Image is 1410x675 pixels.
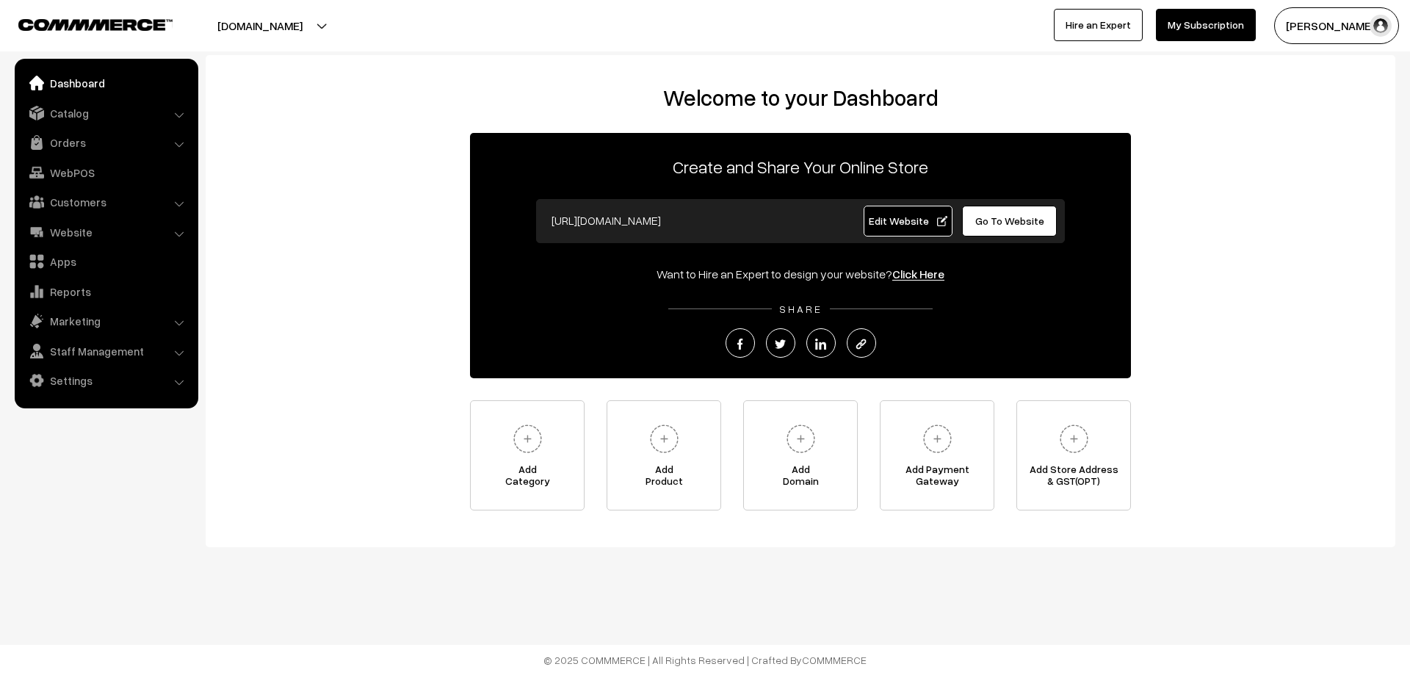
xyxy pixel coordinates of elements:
span: Add Payment Gateway [881,463,994,493]
a: Marketing [18,308,193,334]
a: Go To Website [962,206,1057,237]
a: AddProduct [607,400,721,510]
button: [PERSON_NAME] D [1274,7,1399,44]
a: Settings [18,367,193,394]
a: Hire an Expert [1054,9,1143,41]
span: Edit Website [869,214,947,227]
a: Dashboard [18,70,193,96]
a: Add Store Address& GST(OPT) [1016,400,1131,510]
a: AddDomain [743,400,858,510]
h2: Welcome to your Dashboard [220,84,1381,111]
p: Create and Share Your Online Store [470,154,1131,180]
a: Orders [18,129,193,156]
a: Staff Management [18,338,193,364]
a: COMMMERCE [18,15,147,32]
div: Want to Hire an Expert to design your website? [470,265,1131,283]
a: Reports [18,278,193,305]
img: user [1370,15,1392,37]
a: AddCategory [470,400,585,510]
a: My Subscription [1156,9,1256,41]
span: Add Domain [744,463,857,493]
a: Click Here [892,267,944,281]
a: WebPOS [18,159,193,186]
span: Add Store Address & GST(OPT) [1017,463,1130,493]
span: Go To Website [975,214,1044,227]
a: Customers [18,189,193,215]
button: [DOMAIN_NAME] [166,7,354,44]
a: COMMMERCE [802,654,867,666]
img: plus.svg [917,419,958,459]
img: plus.svg [507,419,548,459]
img: plus.svg [644,419,684,459]
a: Website [18,219,193,245]
a: Apps [18,248,193,275]
img: plus.svg [781,419,821,459]
span: SHARE [772,303,830,315]
span: Add Product [607,463,720,493]
img: COMMMERCE [18,19,173,30]
span: Add Category [471,463,584,493]
a: Edit Website [864,206,953,237]
a: Add PaymentGateway [880,400,994,510]
a: Catalog [18,100,193,126]
img: plus.svg [1054,419,1094,459]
